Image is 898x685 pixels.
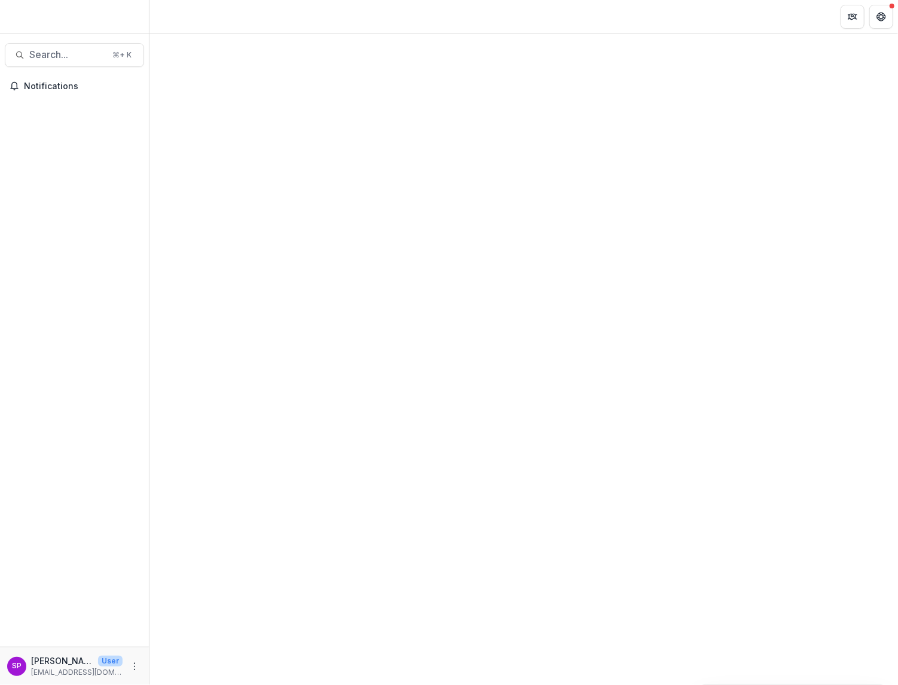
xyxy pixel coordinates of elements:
[869,5,893,29] button: Get Help
[12,662,22,670] div: Sara Perman
[31,654,93,667] p: [PERSON_NAME]
[110,48,134,62] div: ⌘ + K
[98,656,123,666] p: User
[5,43,144,67] button: Search...
[29,49,105,60] span: Search...
[127,659,142,674] button: More
[5,77,144,96] button: Notifications
[154,8,205,25] nav: breadcrumb
[24,81,139,92] span: Notifications
[841,5,865,29] button: Partners
[31,667,123,678] p: [EMAIL_ADDRESS][DOMAIN_NAME]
